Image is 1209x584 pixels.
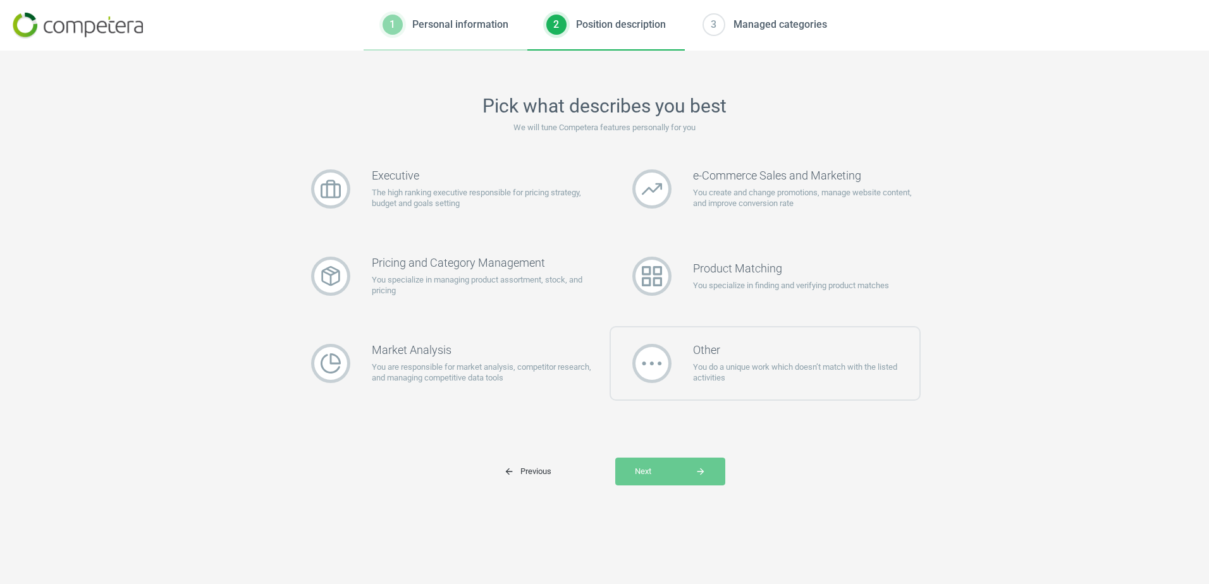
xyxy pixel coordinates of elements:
[372,274,599,297] p: You specialize in managing product assortment, stock, and pricing
[372,343,599,357] h3: Market Analysis
[733,18,827,32] div: Managed categories
[576,18,666,32] div: Position description
[693,262,889,276] h3: Product Matching
[372,187,599,210] p: The high ranking executive responsible for pricing strategy, budget and goals setting
[546,15,567,35] div: 2
[704,15,724,35] div: 3
[372,256,599,270] h3: Pricing and Category Management
[696,466,706,477] i: arrow_forward
[372,362,599,384] p: You are responsible for market analysis, competitor research, and managing competitive data tools
[693,343,920,357] h3: Other
[13,13,143,39] img: 7b73d85f1bbbb9d816539e11aedcf956.png
[372,169,599,183] h3: Executive
[635,466,706,477] span: Next
[693,280,889,291] p: You specialize in finding and verifying product matches
[504,466,551,477] span: Previous
[693,362,920,384] p: You do a unique work which doesn’t match with the listed activities
[484,458,615,485] button: arrow_backPrevious
[383,15,403,35] div: 1
[615,458,725,485] button: Nextarrow_forward
[288,122,921,133] p: We will tune Competera features personally for you
[693,187,920,210] p: You create and change promotions, manage website content, and improve conversion rate
[288,95,921,118] h2: Pick what describes you best
[504,466,514,477] i: arrow_back
[693,169,920,183] h3: e-Commerce Sales and Marketing
[412,18,508,32] div: Personal information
